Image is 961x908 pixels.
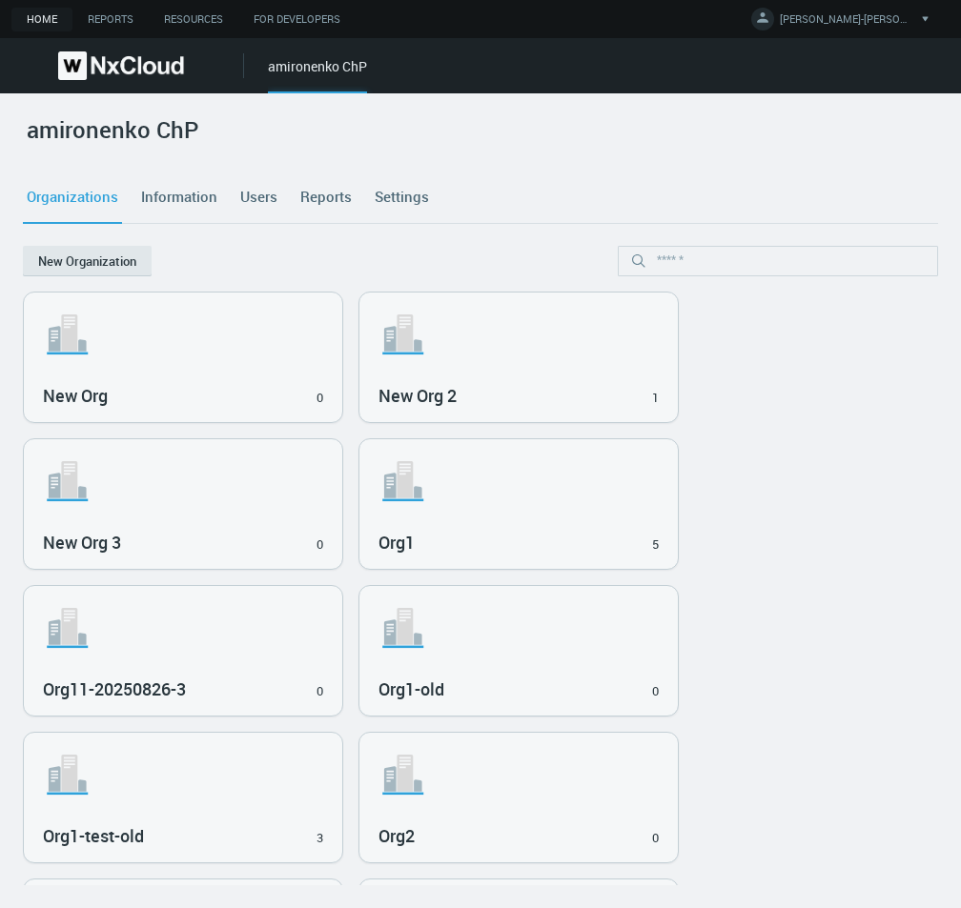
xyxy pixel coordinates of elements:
button: New Organization [23,246,152,276]
a: Reports [72,8,149,31]
h3: Org11-20250826-3 [43,679,296,700]
a: Reports [296,172,356,223]
a: For Developers [238,8,356,31]
a: Resources [149,8,238,31]
h3: New Org 3 [43,533,296,554]
a: Information [137,172,221,223]
div: 1 [652,389,659,408]
div: 0 [652,682,659,701]
span: [PERSON_NAME]-[PERSON_NAME] [780,11,913,33]
h3: New Org 2 [378,386,631,407]
h3: Org1-test-old [43,826,296,847]
div: 0 [317,682,323,701]
img: Nx Cloud logo [58,51,184,80]
a: Settings [371,172,433,223]
a: Organizations [23,172,122,223]
h2: amironenko ChP [27,116,199,144]
h3: Org2 [378,826,631,847]
div: 0 [317,535,323,555]
h3: Org1 [378,533,631,554]
h3: New Org [43,386,296,407]
div: 0 [317,389,323,408]
div: 0 [652,829,659,848]
div: 3 [317,829,323,848]
a: Users [236,172,281,223]
div: 5 [652,535,659,555]
div: amironenko ChP [268,56,367,93]
h3: Org1-old [378,679,631,700]
a: Home [11,8,72,31]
